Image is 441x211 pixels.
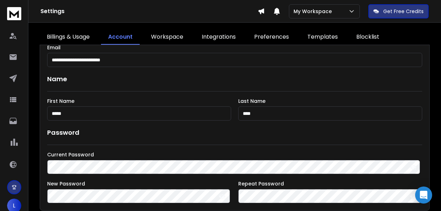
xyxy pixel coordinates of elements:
[349,30,386,45] a: Blocklist
[383,8,424,15] p: Get Free Credits
[195,30,243,45] a: Integrations
[101,30,140,45] a: Account
[47,45,422,50] label: Email
[300,30,345,45] a: Templates
[40,7,258,16] h1: Settings
[47,99,231,104] label: First Name
[415,187,432,204] div: Open Intercom Messenger
[7,7,21,20] img: logo
[47,74,422,84] h1: Name
[47,128,79,138] h1: Password
[40,30,97,45] a: Billings & Usage
[368,4,429,18] button: Get Free Credits
[238,99,422,104] label: Last Name
[294,8,335,15] p: My Workspace
[144,30,190,45] a: Workspace
[47,181,231,186] label: New Password
[247,30,296,45] a: Preferences
[47,152,422,157] label: Current Password
[238,181,422,186] label: Repeat Password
